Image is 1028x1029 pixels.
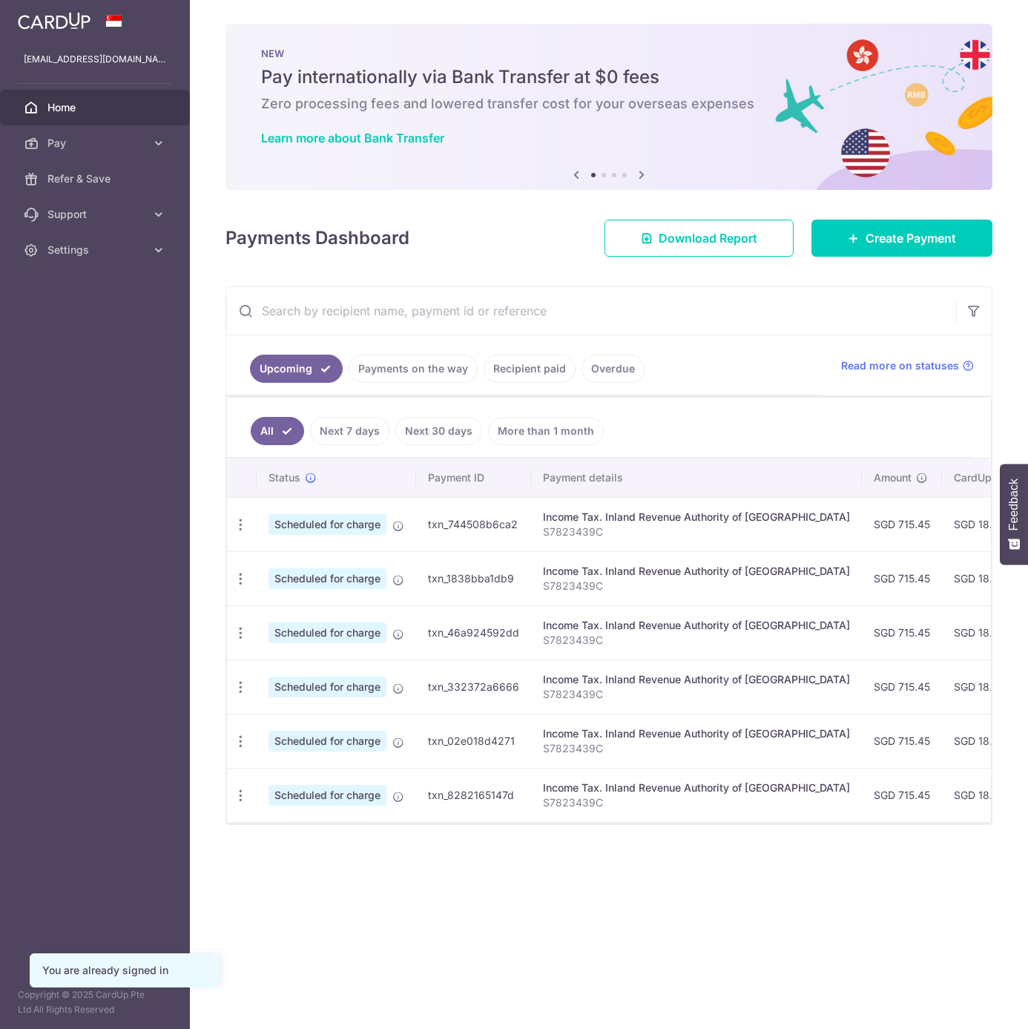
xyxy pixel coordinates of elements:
[268,470,300,485] span: Status
[310,417,389,445] a: Next 7 days
[841,358,959,373] span: Read more on statuses
[250,355,343,383] a: Upcoming
[862,497,942,551] td: SGD 715.45
[47,243,145,257] span: Settings
[416,551,531,605] td: txn_1838bba1db9
[261,65,957,89] h5: Pay internationally via Bank Transfer at $0 fees
[954,470,1010,485] span: CardUp fee
[862,551,942,605] td: SGD 715.45
[488,417,604,445] a: More than 1 month
[416,714,531,768] td: txn_02e018d4271
[416,497,531,551] td: txn_744508b6ca2
[268,677,386,697] span: Scheduled for charge
[1007,479,1021,530] span: Feedback
[42,963,207,978] div: You are already signed in
[225,24,992,190] img: Bank transfer banner
[543,672,850,687] div: Income Tax. Inland Revenue Authority of [GEOGRAPHIC_DATA]
[543,795,850,810] p: S7823439C
[531,458,862,497] th: Payment details
[416,768,531,822] td: txn_8282165147d
[862,605,942,660] td: SGD 715.45
[349,355,478,383] a: Payments on the way
[866,229,956,247] span: Create Payment
[581,355,645,383] a: Overdue
[47,100,145,115] span: Home
[841,358,974,373] a: Read more on statuses
[543,579,850,594] p: S7823439C
[268,568,386,589] span: Scheduled for charge
[268,514,386,535] span: Scheduled for charge
[261,131,444,145] a: Learn more about Bank Transfer
[543,564,850,579] div: Income Tax. Inland Revenue Authority of [GEOGRAPHIC_DATA]
[268,622,386,643] span: Scheduled for charge
[261,47,957,59] p: NEW
[47,171,145,186] span: Refer & Save
[543,525,850,539] p: S7823439C
[416,605,531,660] td: txn_46a924592dd
[604,220,794,257] a: Download Report
[261,95,957,113] h6: Zero processing fees and lowered transfer cost for your overseas expenses
[862,660,942,714] td: SGD 715.45
[24,52,166,67] p: [EMAIL_ADDRESS][DOMAIN_NAME]
[543,618,850,633] div: Income Tax. Inland Revenue Authority of [GEOGRAPHIC_DATA]
[268,731,386,752] span: Scheduled for charge
[18,12,90,30] img: CardUp
[862,768,942,822] td: SGD 715.45
[659,229,757,247] span: Download Report
[811,220,992,257] a: Create Payment
[484,355,576,383] a: Recipient paid
[874,470,912,485] span: Amount
[268,785,386,806] span: Scheduled for charge
[251,417,304,445] a: All
[543,780,850,795] div: Income Tax. Inland Revenue Authority of [GEOGRAPHIC_DATA]
[226,287,956,335] input: Search by recipient name, payment id or reference
[543,510,850,525] div: Income Tax. Inland Revenue Authority of [GEOGRAPHIC_DATA]
[543,633,850,648] p: S7823439C
[862,714,942,768] td: SGD 715.45
[416,458,531,497] th: Payment ID
[1000,464,1028,565] button: Feedback - Show survey
[47,207,145,222] span: Support
[543,726,850,741] div: Income Tax. Inland Revenue Authority of [GEOGRAPHIC_DATA]
[543,687,850,702] p: S7823439C
[416,660,531,714] td: txn_332372a6666
[47,136,145,151] span: Pay
[225,225,409,252] h4: Payments Dashboard
[543,741,850,756] p: S7823439C
[395,417,482,445] a: Next 30 days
